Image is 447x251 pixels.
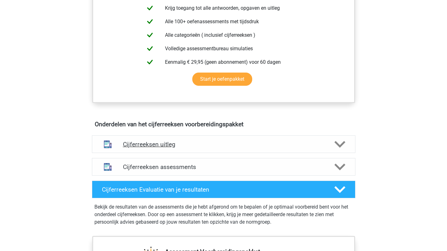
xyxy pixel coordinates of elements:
[89,181,358,198] a: Cijferreeksen Evaluatie van je resultaten
[123,163,324,171] h4: Cijferreeksen assessments
[94,203,353,226] p: Bekijk de resultaten van de assessments die je hebt afgerond om te bepalen of je optimaal voorber...
[192,73,252,86] a: Start je oefenpakket
[100,159,116,175] img: cijferreeksen assessments
[123,141,324,148] h4: Cijferreeksen uitleg
[89,135,358,153] a: uitleg Cijferreeksen uitleg
[100,136,116,152] img: cijferreeksen uitleg
[95,121,353,128] h4: Onderdelen van het cijferreeksen voorbereidingspakket
[102,186,324,193] h4: Cijferreeksen Evaluatie van je resultaten
[89,158,358,176] a: assessments Cijferreeksen assessments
